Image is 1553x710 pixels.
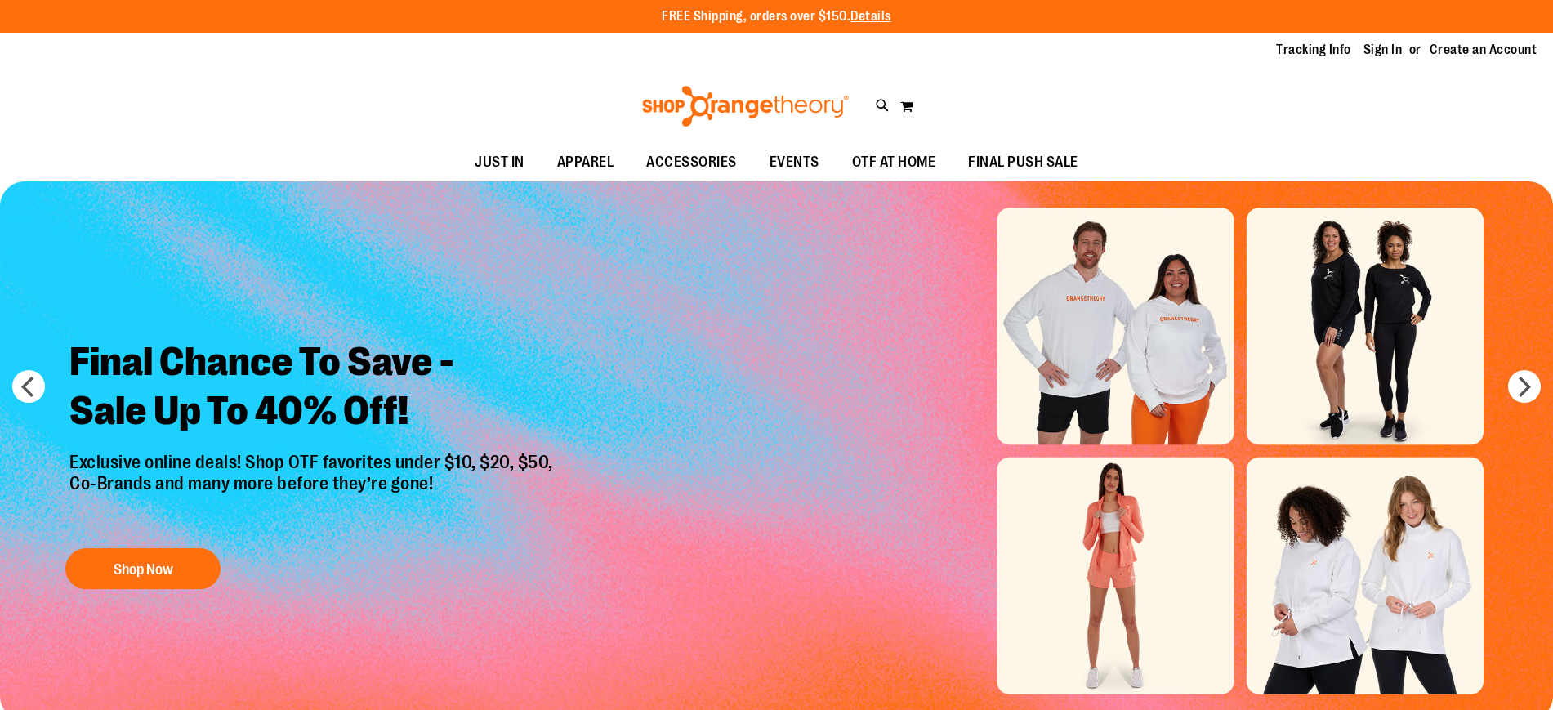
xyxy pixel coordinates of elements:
[836,144,953,181] a: OTF AT HOME
[1508,370,1541,403] button: next
[57,325,569,597] a: Final Chance To Save -Sale Up To 40% Off! Exclusive online deals! Shop OTF favorites under $10, $...
[475,144,524,181] span: JUST IN
[770,144,819,181] span: EVENTS
[1430,41,1537,59] a: Create an Account
[12,370,45,403] button: prev
[57,325,569,452] h2: Final Chance To Save - Sale Up To 40% Off!
[850,9,891,24] a: Details
[646,144,737,181] span: ACCESSORIES
[1363,41,1403,59] a: Sign In
[640,86,851,127] img: Shop Orangetheory
[57,452,569,532] p: Exclusive online deals! Shop OTF favorites under $10, $20, $50, Co-Brands and many more before th...
[952,144,1095,181] a: FINAL PUSH SALE
[753,144,836,181] a: EVENTS
[557,144,614,181] span: APPAREL
[1276,41,1351,59] a: Tracking Info
[65,548,221,589] button: Shop Now
[968,144,1078,181] span: FINAL PUSH SALE
[662,7,891,26] p: FREE Shipping, orders over $150.
[852,144,936,181] span: OTF AT HOME
[630,144,753,181] a: ACCESSORIES
[458,144,541,181] a: JUST IN
[541,144,631,181] a: APPAREL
